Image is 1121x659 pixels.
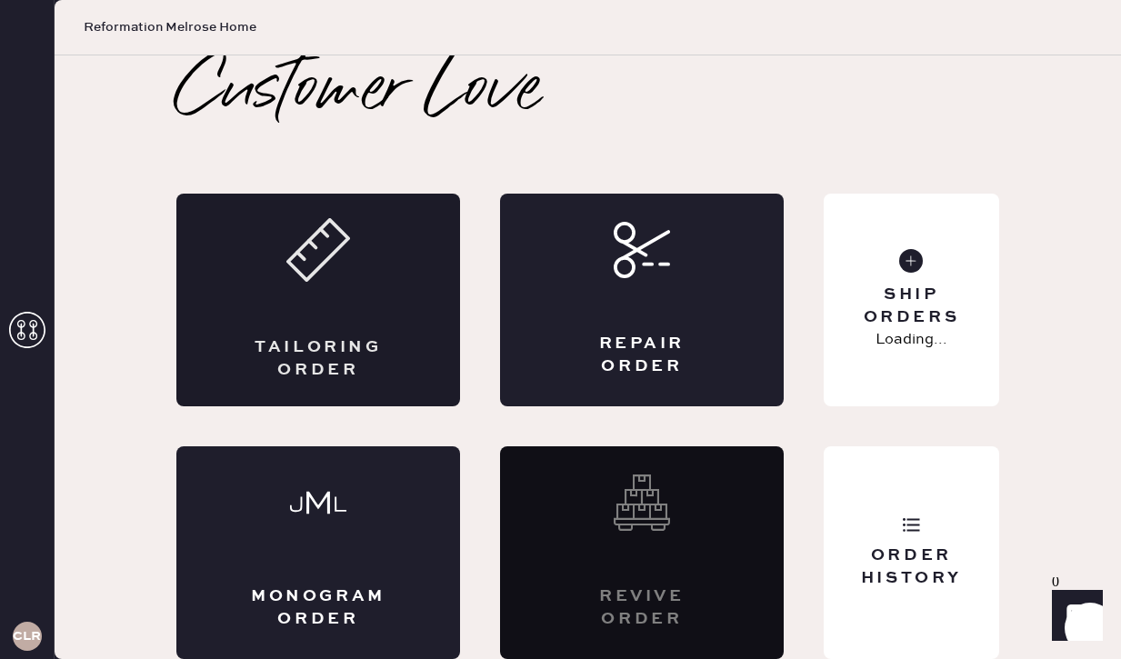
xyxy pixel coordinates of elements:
[573,333,711,378] div: Repair Order
[838,284,985,329] div: Ship Orders
[838,544,985,590] div: Order History
[876,329,947,351] p: Loading...
[176,55,541,128] h2: Customer Love
[249,585,387,631] div: Monogram Order
[84,18,256,36] span: Reformation Melrose Home
[573,585,711,631] div: Revive order
[500,446,784,659] div: Interested? Contact us at care@hemster.co
[1035,577,1113,655] iframe: Front Chat
[249,336,387,382] div: Tailoring Order
[13,630,41,643] h3: CLR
